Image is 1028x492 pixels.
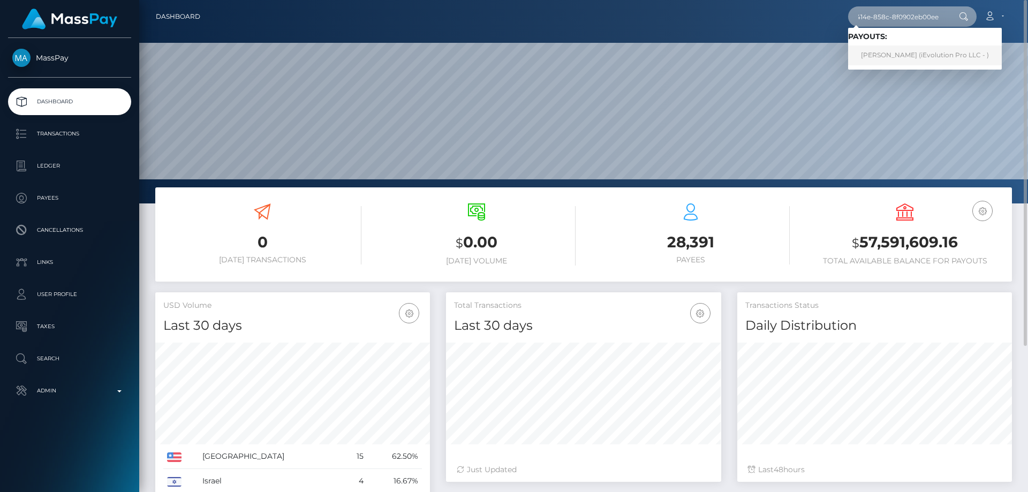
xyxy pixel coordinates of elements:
img: US.png [167,452,182,462]
h6: Payouts: [848,32,1002,41]
p: Admin [12,383,127,399]
td: 15 [344,444,367,469]
h6: Payees [592,255,790,264]
p: Transactions [12,126,127,142]
h6: Total Available Balance for Payouts [806,256,1004,266]
td: [GEOGRAPHIC_DATA] [199,444,344,469]
span: 48 [774,465,783,474]
p: User Profile [12,286,127,302]
div: Just Updated [457,464,710,475]
small: $ [456,236,463,251]
a: User Profile [8,281,131,308]
a: Dashboard [156,5,200,28]
img: MassPay [12,49,31,67]
a: Transactions [8,120,131,147]
span: MassPay [8,53,131,63]
p: Dashboard [12,94,127,110]
h4: Last 30 days [163,316,422,335]
h3: 28,391 [592,232,790,253]
td: 62.50% [367,444,422,469]
p: Payees [12,190,127,206]
a: Ledger [8,153,131,179]
a: Search [8,345,131,372]
a: Links [8,249,131,276]
a: [PERSON_NAME] (iEvolution Pro LLC - ) [848,46,1002,65]
h5: Total Transactions [454,300,713,311]
p: Taxes [12,319,127,335]
input: Search... [848,6,949,27]
h3: 57,591,609.16 [806,232,1004,254]
a: Taxes [8,313,131,340]
h3: 0.00 [377,232,576,254]
p: Cancellations [12,222,127,238]
h6: [DATE] Transactions [163,255,361,264]
h4: Daily Distribution [745,316,1004,335]
a: Payees [8,185,131,211]
a: Admin [8,377,131,404]
a: Cancellations [8,217,131,244]
h5: Transactions Status [745,300,1004,311]
h6: [DATE] Volume [377,256,576,266]
a: Dashboard [8,88,131,115]
div: Last hours [748,464,1001,475]
h4: Last 30 days [454,316,713,335]
p: Links [12,254,127,270]
h3: 0 [163,232,361,253]
img: MassPay Logo [22,9,117,29]
p: Ledger [12,158,127,174]
h5: USD Volume [163,300,422,311]
p: Search [12,351,127,367]
img: IL.png [167,477,182,487]
small: $ [852,236,859,251]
